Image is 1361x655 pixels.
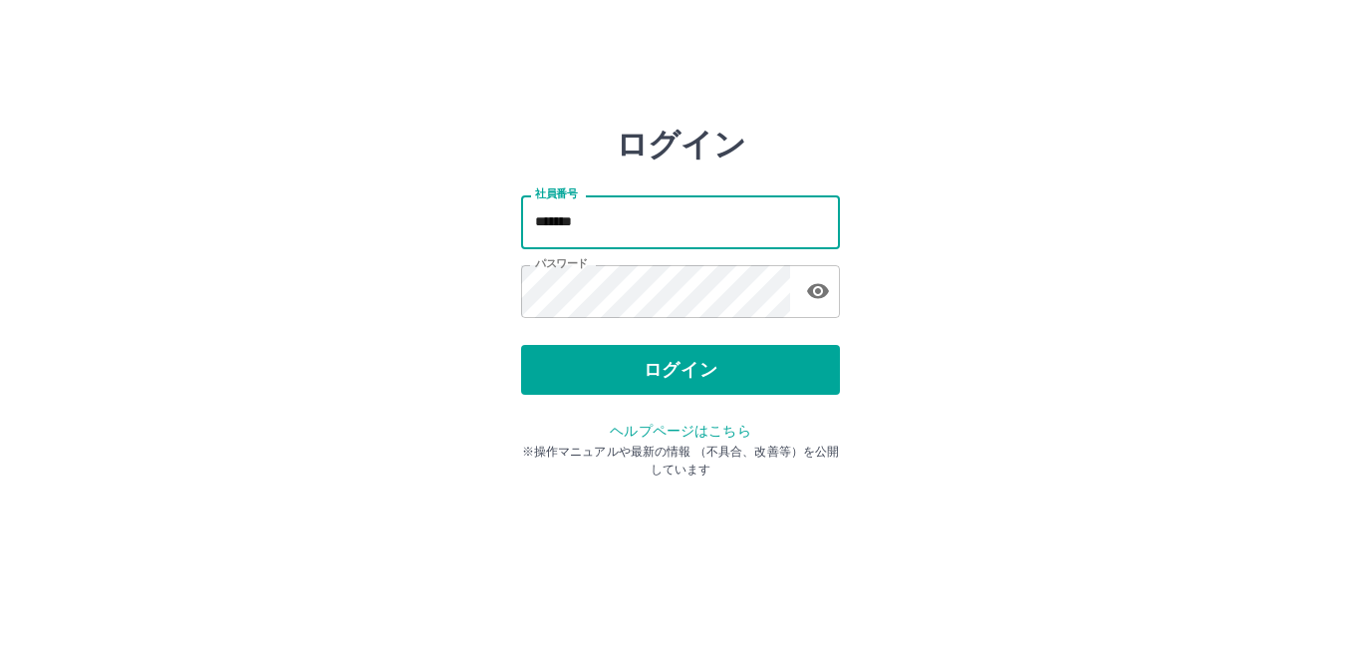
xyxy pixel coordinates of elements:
[521,443,840,479] p: ※操作マニュアルや最新の情報 （不具合、改善等）を公開しています
[616,126,746,164] h2: ログイン
[535,256,588,271] label: パスワード
[521,345,840,395] button: ログイン
[535,186,577,201] label: 社員番号
[610,423,750,439] a: ヘルプページはこちら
